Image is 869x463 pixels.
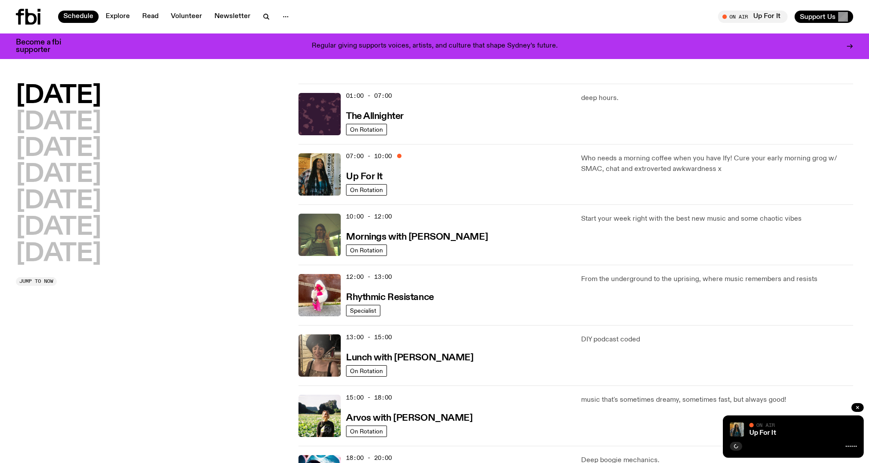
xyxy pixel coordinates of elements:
[350,367,383,374] span: On Rotation
[346,412,472,423] a: Arvos with [PERSON_NAME]
[346,184,387,196] a: On Rotation
[346,333,392,341] span: 13:00 - 15:00
[346,124,387,135] a: On Rotation
[137,11,164,23] a: Read
[346,110,404,121] a: The Allnighter
[346,170,383,181] a: Up For It
[346,365,387,377] a: On Rotation
[346,305,380,316] a: Specialist
[166,11,207,23] a: Volunteer
[346,414,472,423] h3: Arvos with [PERSON_NAME]
[16,189,101,214] button: [DATE]
[100,11,135,23] a: Explore
[298,395,341,437] img: Bri is smiling and wearing a black t-shirt. She is standing in front of a lush, green field. Ther...
[16,277,57,286] button: Jump to now
[298,214,341,256] img: Jim Kretschmer in a really cute outfit with cute braids, standing on a train holding up a peace s...
[350,126,383,133] span: On Rotation
[346,352,473,363] a: Lunch with [PERSON_NAME]
[298,153,341,196] img: Ify - a Brown Skin girl with black braided twists, looking up to the side with her tongue stickin...
[346,172,383,181] h3: Up For It
[16,110,101,135] button: [DATE]
[346,212,392,221] span: 10:00 - 12:00
[718,11,788,23] button: On AirUp For It
[730,422,744,437] img: Ify - a Brown Skin girl with black braided twists, looking up to the side with her tongue stickin...
[581,334,853,345] p: DIY podcast coded
[16,215,101,240] button: [DATE]
[16,163,101,187] button: [DATE]
[16,84,101,108] button: [DATE]
[346,92,392,100] span: 01:00 - 07:00
[19,279,53,284] span: Jump to now
[749,430,776,437] a: Up For It
[346,426,387,437] a: On Rotation
[581,214,853,224] p: Start your week right with the best new music and some chaotic vibes
[16,39,72,54] h3: Become a fbi supporter
[350,186,383,193] span: On Rotation
[795,11,853,23] button: Support Us
[581,93,853,104] p: deep hours.
[346,291,434,302] a: Rhythmic Resistance
[312,42,558,50] p: Regular giving supports voices, artists, and culture that shape Sydney’s future.
[16,242,101,267] button: [DATE]
[346,273,392,281] span: 12:00 - 13:00
[209,11,256,23] a: Newsletter
[346,353,473,363] h3: Lunch with [PERSON_NAME]
[756,422,775,428] span: On Air
[346,233,488,242] h3: Mornings with [PERSON_NAME]
[346,454,392,462] span: 18:00 - 20:00
[346,244,387,256] a: On Rotation
[581,153,853,174] p: Who needs a morning coffee when you have Ify! Cure your early morning grog w/ SMAC, chat and extr...
[58,11,99,23] a: Schedule
[16,137,101,161] button: [DATE]
[350,307,376,314] span: Specialist
[346,393,392,402] span: 15:00 - 18:00
[346,112,404,121] h3: The Allnighter
[581,395,853,405] p: music that's sometimes dreamy, sometimes fast, but always good!
[350,428,383,434] span: On Rotation
[350,247,383,253] span: On Rotation
[298,274,341,316] img: Attu crouches on gravel in front of a brown wall. They are wearing a white fur coat with a hood, ...
[800,13,836,21] span: Support Us
[346,293,434,302] h3: Rhythmic Resistance
[581,274,853,285] p: From the underground to the uprising, where music remembers and resists
[346,231,488,242] a: Mornings with [PERSON_NAME]
[346,152,392,160] span: 07:00 - 10:00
